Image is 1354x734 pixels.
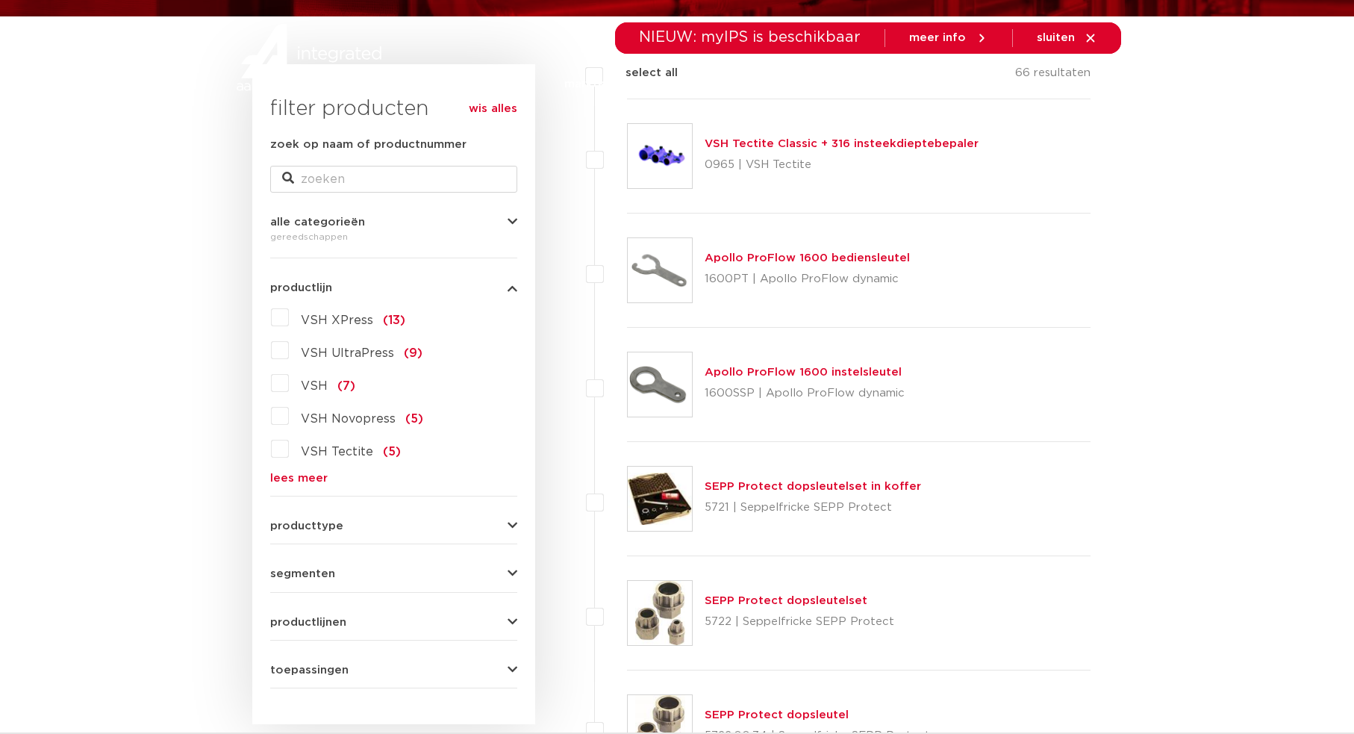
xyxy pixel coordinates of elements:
[270,282,332,293] span: productlijn
[628,352,692,417] img: Thumbnail for Apollo ProFlow 1600 instelsleutel
[921,54,973,114] a: over ons
[705,138,979,149] a: VSH Tectite Classic + 316 insteekdieptebepaler
[270,568,335,579] span: segmenten
[909,31,988,45] a: meer info
[1037,31,1097,45] a: sluiten
[705,709,849,721] a: SEPP Protect dopsleutel
[705,481,921,492] a: SEPP Protect dopsleutelset in koffer
[843,54,891,114] a: services
[750,54,814,114] a: downloads
[301,413,396,425] span: VSH Novopress
[270,665,349,676] span: toepassingen
[270,568,517,579] button: segmenten
[628,581,692,645] img: Thumbnail for SEPP Protect dopsleutelset
[705,267,910,291] p: 1600PT | Apollo ProFlow dynamic
[270,217,517,228] button: alle categorieën
[705,153,979,177] p: 0965 | VSH Tectite
[270,520,343,532] span: producttype
[1037,32,1075,43] span: sluiten
[705,367,902,378] a: Apollo ProFlow 1600 instelsleutel
[270,217,365,228] span: alle categorieën
[405,413,423,425] span: (5)
[270,166,517,193] input: zoeken
[301,446,373,458] span: VSH Tectite
[383,314,405,326] span: (13)
[270,136,467,154] label: zoek op naam of productnummer
[564,54,612,114] a: markten
[639,30,861,45] span: NIEUW: myIPS is beschikbaar
[628,467,692,531] img: Thumbnail for SEPP Protect dopsleutelset in koffer
[474,54,973,114] nav: Menu
[270,228,517,246] div: gereedschappen
[337,380,355,392] span: (7)
[270,617,517,628] button: productlijnen
[270,473,517,484] a: lees meer
[705,496,921,520] p: 5721 | Seppelfricke SEPP Protect
[474,54,534,114] a: producten
[628,124,692,188] img: Thumbnail for VSH Tectite Classic + 316 insteekdieptebepaler
[628,238,692,302] img: Thumbnail for Apollo ProFlow 1600 bediensleutel
[301,314,373,326] span: VSH XPress
[705,595,867,606] a: SEPP Protect dopsleutelset
[301,380,328,392] span: VSH
[404,347,422,359] span: (9)
[642,54,720,114] a: toepassingen
[301,347,394,359] span: VSH UltraPress
[383,446,401,458] span: (5)
[909,32,966,43] span: meer info
[705,610,894,634] p: 5722 | Seppelfricke SEPP Protect
[1047,54,1062,114] div: my IPS
[270,665,517,676] button: toepassingen
[270,520,517,532] button: producttype
[270,282,517,293] button: productlijn
[705,252,910,264] a: Apollo ProFlow 1600 bediensleutel
[270,617,346,628] span: productlijnen
[705,382,905,405] p: 1600SSP | Apollo ProFlow dynamic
